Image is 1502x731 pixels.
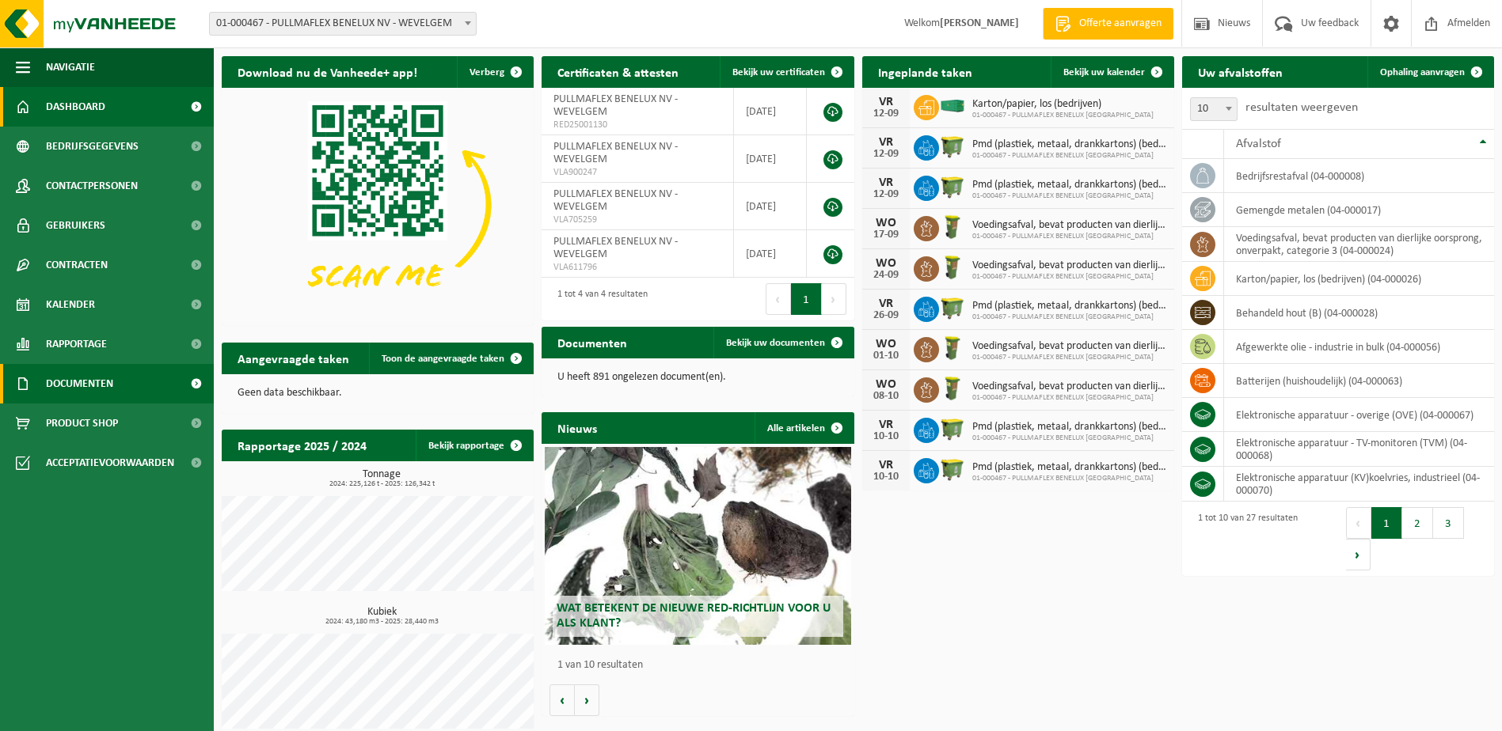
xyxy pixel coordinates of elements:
span: Kalender [46,285,95,324]
span: Offerte aanvragen [1075,16,1165,32]
button: Next [822,283,846,315]
span: 2024: 225,126 t - 2025: 126,342 t [230,480,534,488]
img: WB-0060-HPE-GN-50 [939,254,966,281]
span: 01-000467 - PULLMAFLEX BENELUX [GEOGRAPHIC_DATA] [972,151,1166,161]
span: Rapportage [46,324,107,364]
div: 26-09 [870,310,902,321]
span: 10 [1191,98,1237,120]
h2: Ingeplande taken [862,56,988,87]
div: WO [870,257,902,270]
div: VR [870,176,902,189]
span: Pmd (plastiek, metaal, drankkartons) (bedrijven) [972,179,1166,191]
div: VR [870,96,902,108]
span: 01-000467 - PULLMAFLEX BENELUX [GEOGRAPHIC_DATA] [972,312,1166,322]
h2: Rapportage 2025 / 2024 [222,430,382,460]
button: Verberg [457,56,532,88]
div: 10-10 [870,431,902,442]
h3: Kubiek [230,607,534,626]
span: Gebruikers [46,206,105,245]
button: Previous [1346,507,1371,539]
span: Bedrijfsgegevens [46,127,139,166]
td: elektronische apparatuur (KV)koelvries, industrieel (04-000070) [1224,467,1494,502]
button: Next [1346,539,1371,570]
td: voedingsafval, bevat producten van dierlijke oorsprong, onverpakt, categorie 3 (04-000024) [1224,227,1494,262]
h2: Nieuws [542,412,613,443]
span: Voedingsafval, bevat producten van dierlijke oorsprong, onverpakt, categorie 3 [972,381,1166,393]
span: Product Shop [46,403,118,443]
span: Bekijk uw certificaten [732,67,825,78]
span: Contactpersonen [46,166,138,206]
img: HK-XC-40-GN-00 [939,99,966,113]
img: WB-0060-HPE-GN-50 [939,375,966,402]
div: 12-09 [870,189,902,200]
td: elektronische apparatuur - TV-monitoren (TVM) (04-000068) [1224,432,1494,467]
h3: Tonnage [230,469,534,488]
span: VLA611796 [553,261,721,274]
td: [DATE] [734,135,808,183]
img: WB-1100-HPE-GN-50 [939,294,966,321]
span: 01-000467 - PULLMAFLEX BENELUX [GEOGRAPHIC_DATA] [972,191,1166,201]
span: Pmd (plastiek, metaal, drankkartons) (bedrijven) [972,300,1166,312]
img: WB-1100-HPE-GN-50 [939,133,966,160]
span: VLA705259 [553,214,721,226]
a: Offerte aanvragen [1043,8,1173,40]
td: [DATE] [734,230,808,278]
span: Pmd (plastiek, metaal, drankkartons) (bedrijven) [972,461,1166,474]
span: Verberg [470,67,504,78]
strong: [PERSON_NAME] [940,17,1019,29]
td: karton/papier, los (bedrijven) (04-000026) [1224,262,1494,296]
span: Pmd (plastiek, metaal, drankkartons) (bedrijven) [972,421,1166,434]
div: WO [870,338,902,350]
span: Acceptatievoorwaarden [46,443,174,483]
span: Documenten [46,364,113,403]
img: WB-1100-HPE-GN-50 [939,456,966,483]
span: Voedingsafval, bevat producten van dierlijke oorsprong, onverpakt, categorie 3 [972,219,1166,232]
div: 17-09 [870,229,902,241]
label: resultaten weergeven [1245,101,1358,114]
div: 12-09 [870,149,902,160]
button: 3 [1433,507,1464,539]
span: 01-000467 - PULLMAFLEX BENELUX [GEOGRAPHIC_DATA] [972,353,1166,362]
a: Bekijk uw documenten [713,327,853,358]
span: PULLMAFLEX BENELUX NV - WEVELGEM [553,93,678,118]
h2: Certificaten & attesten [542,56,694,87]
div: VR [870,459,902,472]
button: 2 [1402,507,1433,539]
span: PULLMAFLEX BENELUX NV - WEVELGEM [553,188,678,213]
span: 01-000467 - PULLMAFLEX BENELUX NV - WEVELGEM [210,13,476,35]
div: 12-09 [870,108,902,119]
p: Geen data beschikbaar. [238,388,518,399]
td: bedrijfsrestafval (04-000008) [1224,159,1494,193]
span: Wat betekent de nieuwe RED-richtlijn voor u als klant? [557,602,831,630]
span: 01-000467 - PULLMAFLEX BENELUX [GEOGRAPHIC_DATA] [972,272,1166,282]
div: WO [870,217,902,229]
div: 24-09 [870,270,902,281]
span: Pmd (plastiek, metaal, drankkartons) (bedrijven) [972,138,1166,151]
span: Voedingsafval, bevat producten van dierlijke oorsprong, onverpakt, categorie 3 [972,259,1166,272]
div: 08-10 [870,391,902,402]
div: 1 tot 4 van 4 resultaten [549,282,648,316]
p: 1 van 10 resultaten [557,660,846,671]
span: PULLMAFLEX BENELUX NV - WEVELGEM [553,141,678,165]
img: WB-0060-HPE-GN-50 [939,214,966,241]
span: 01-000467 - PULLMAFLEX BENELUX [GEOGRAPHIC_DATA] [972,474,1166,483]
button: 1 [791,283,822,315]
div: 01-10 [870,350,902,362]
span: Contracten [46,245,108,285]
span: 01-000467 - PULLMAFLEX BENELUX [GEOGRAPHIC_DATA] [972,111,1154,120]
span: Bekijk uw kalender [1063,67,1145,78]
span: RED25001130 [553,119,721,131]
span: Bekijk uw documenten [726,338,825,348]
td: batterijen (huishoudelijk) (04-000063) [1224,364,1494,398]
span: VLA900247 [553,166,721,179]
button: Vorige [549,684,575,716]
span: 01-000467 - PULLMAFLEX BENELUX [GEOGRAPHIC_DATA] [972,393,1166,403]
td: [DATE] [734,88,808,135]
p: U heeft 891 ongelezen document(en). [557,372,838,383]
div: VR [870,419,902,431]
span: Karton/papier, los (bedrijven) [972,98,1154,111]
td: behandeld hout (B) (04-000028) [1224,296,1494,330]
button: Previous [766,283,791,315]
div: WO [870,378,902,391]
span: 01-000467 - PULLMAFLEX BENELUX [GEOGRAPHIC_DATA] [972,434,1166,443]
